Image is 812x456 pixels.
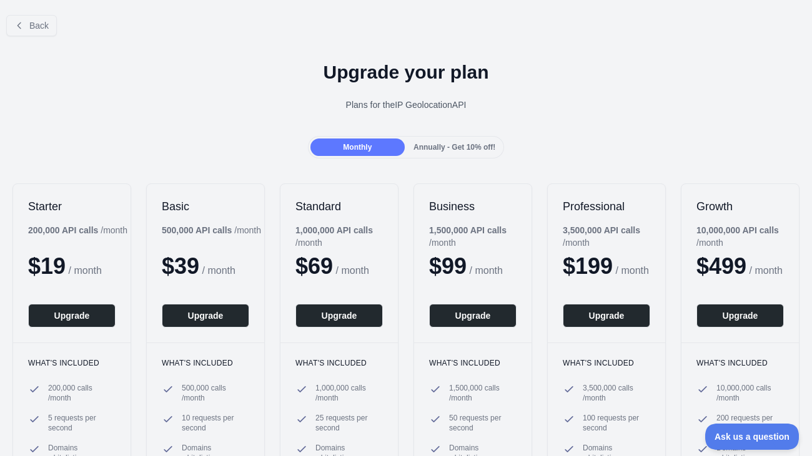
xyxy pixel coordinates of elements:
div: / month [563,224,665,249]
b: 1,500,000 API calls [429,225,507,235]
h2: Professional [563,199,650,214]
h2: Standard [295,199,383,214]
b: 3,500,000 API calls [563,225,640,235]
h2: Growth [696,199,784,214]
span: $ 199 [563,253,613,279]
span: $ 499 [696,253,746,279]
span: $ 99 [429,253,467,279]
iframe: Toggle Customer Support [705,424,800,450]
b: 10,000,000 API calls [696,225,779,235]
span: $ 69 [295,253,333,279]
div: / month [429,224,532,249]
b: 1,000,000 API calls [295,225,373,235]
div: / month [696,224,799,249]
div: / month [295,224,398,249]
h2: Business [429,199,517,214]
